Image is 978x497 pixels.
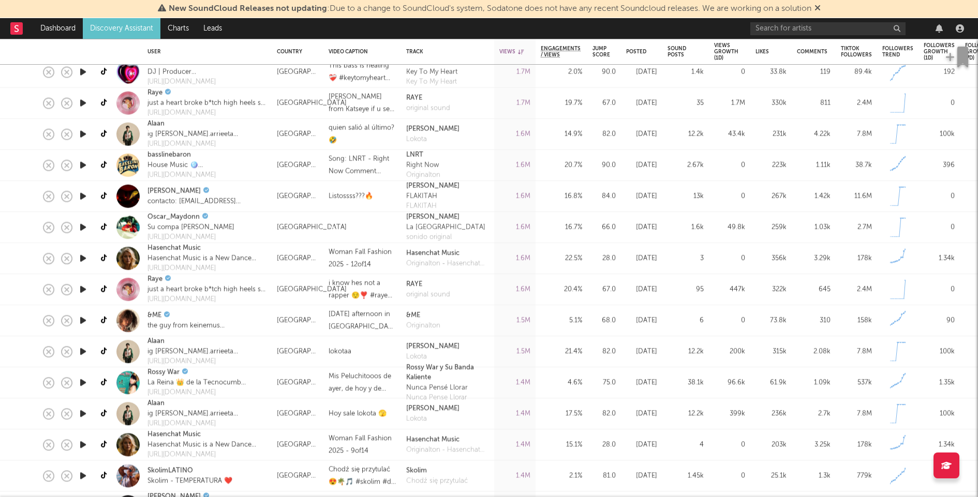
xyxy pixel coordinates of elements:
[755,66,787,78] div: 33.8k
[329,91,396,115] div: [PERSON_NAME] from Katseye if u see this i love you and i ATTEMPTED (and failed) to chanel u in t...
[592,470,616,482] div: 81.0
[147,337,165,347] a: Alaan
[33,18,83,39] a: Dashboard
[841,190,872,202] div: 11.6M
[841,128,872,140] div: 7.8M
[714,314,745,327] div: 0
[147,119,165,129] a: Alaan
[147,253,266,264] div: Hasenchat Music is a New Dance Label from [GEOGRAPHIC_DATA]. Follow us for Music and Fun💖
[147,311,161,321] a: &ME
[841,438,872,451] div: 178k
[924,159,955,171] div: 396
[406,170,440,181] div: Originalton
[541,221,582,233] div: 16.7 %
[147,232,234,243] div: [URL][DOMAIN_NAME]
[668,345,704,358] div: 12.2k
[147,212,200,223] a: Oscar_Maydonn
[797,345,831,358] div: 2.08k
[541,190,582,202] div: 16.8 %
[797,97,831,109] div: 811
[499,66,530,78] div: 1.7M
[406,258,489,269] div: Originalton - Hasenchat Music
[147,476,232,486] div: Skolim - TEMPERATURA ❤️
[147,295,266,305] a: [URL][DOMAIN_NAME]
[924,221,955,233] div: 0
[626,252,657,265] div: [DATE]
[755,221,787,233] div: 259k
[277,407,318,420] div: [GEOGRAPHIC_DATA]
[714,345,745,358] div: 200k
[147,408,266,419] div: ig [PERSON_NAME].arrieeta [PERSON_NAME][EMAIL_ADDRESS][DOMAIN_NAME] Escucha mi música 👇🏻
[277,314,318,327] div: [GEOGRAPHIC_DATA]
[668,66,704,78] div: 1.4k
[147,320,225,331] div: the guy from keinemusik [DOMAIN_NAME][URL]
[406,445,489,455] a: Originalton - Hasenchat Music
[406,124,460,135] div: [PERSON_NAME]
[406,342,460,352] a: [PERSON_NAME]
[668,190,704,202] div: 13k
[668,407,704,420] div: 12.2k
[147,222,234,232] div: Su compa [PERSON_NAME]
[841,97,872,109] div: 2.4M
[147,49,261,55] div: User
[406,280,450,290] a: RAYE
[499,345,530,358] div: 1.5M
[147,377,246,388] div: La Reina 👑 de la Tecnocumbia Europa Tour 2025 ✈️🇪🇺 Información aquí👇🏻
[714,66,745,78] div: 0
[406,414,460,424] a: Lokota
[592,314,616,327] div: 68.0
[277,283,347,296] div: [GEOGRAPHIC_DATA]
[406,160,440,170] div: Right Now
[277,66,318,78] div: [GEOGRAPHIC_DATA]
[406,289,450,300] a: original sound
[924,190,955,202] div: 0
[755,49,771,55] div: Likes
[755,314,787,327] div: 73.8k
[406,435,489,445] a: Hasenchat Music
[592,159,616,171] div: 90.0
[406,222,485,232] div: La [GEOGRAPHIC_DATA]
[592,66,616,78] div: 90.0
[924,438,955,451] div: 1.34k
[147,77,239,87] a: [URL][DOMAIN_NAME]
[541,470,582,482] div: 2.1 %
[592,438,616,451] div: 28.0
[406,248,489,259] a: Hasenchat Music
[329,277,396,302] div: i know hes not a rapper 😌❣️ #raye #whereismyhusband #newmusic
[277,159,318,171] div: [GEOGRAPHIC_DATA]
[668,128,704,140] div: 12.2k
[406,134,460,144] div: Lokota
[797,221,831,233] div: 1.03k
[750,22,906,35] input: Search for artists
[714,407,745,420] div: 399k
[841,283,872,296] div: 2.4M
[668,159,704,171] div: 2.67k
[83,18,160,39] a: Discovery Assistant
[714,283,745,296] div: 447k
[714,470,745,482] div: 0
[841,66,872,78] div: 89.4k
[841,470,872,482] div: 779k
[924,252,955,265] div: 1.34k
[797,438,831,451] div: 3.25k
[406,191,460,201] div: FLAKITAH
[797,283,831,296] div: 645
[406,201,460,212] a: FLAKITAH
[755,252,787,265] div: 356k
[277,128,318,140] div: [GEOGRAPHIC_DATA]
[541,46,581,58] span: Engagements / Views
[882,46,913,58] div: Followers Trend
[626,283,657,296] div: [DATE]
[406,212,485,223] div: [PERSON_NAME]
[406,362,489,393] a: Rossy War y Su Banda KalienteNunca Pensé Llorar
[626,470,657,482] div: [DATE]
[755,407,787,420] div: 236k
[147,357,266,367] a: [URL][DOMAIN_NAME]
[797,376,831,389] div: 1.09k
[797,159,831,171] div: 1.11k
[924,97,955,109] div: 0
[329,463,396,488] div: Chodź się przytulać 😍🌴🎵 #skolim #dc #foryou
[406,466,468,476] div: Skolim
